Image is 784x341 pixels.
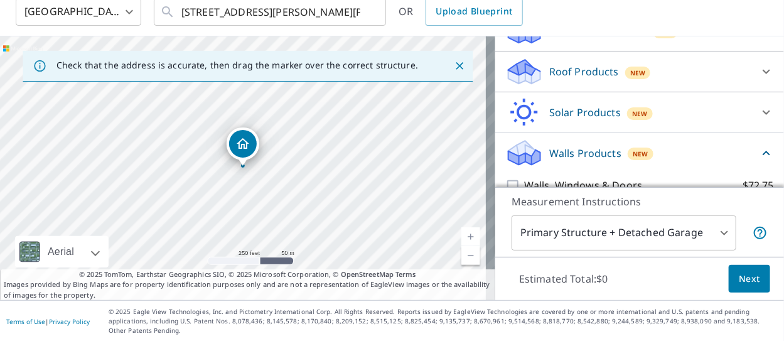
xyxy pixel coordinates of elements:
[509,265,618,293] p: Estimated Total: $0
[15,236,109,268] div: Aerial
[341,269,394,279] a: OpenStreetMap
[436,4,512,19] span: Upload Blueprint
[549,105,621,120] p: Solar Products
[6,317,45,326] a: Terms of Use
[109,307,778,335] p: © 2025 Eagle View Technologies, Inc. and Pictometry International Corp. All Rights Reserved. Repo...
[632,109,648,119] span: New
[549,146,621,161] p: Walls Products
[461,227,480,246] a: Current Level 17, Zoom In
[524,178,642,193] p: Walls, Windows & Doors
[44,236,78,268] div: Aerial
[739,271,760,287] span: Next
[512,194,768,209] p: Measurement Instructions
[6,318,90,325] p: |
[630,68,646,78] span: New
[227,127,259,166] div: Dropped pin, building 1, Residential property, 3528 Antonia Woods Dr Imperial, MO 63052
[505,57,774,87] div: Roof ProductsNew
[451,58,468,74] button: Close
[461,246,480,265] a: Current Level 17, Zoom Out
[49,317,90,326] a: Privacy Policy
[743,178,774,193] p: $72.75
[549,64,619,79] p: Roof Products
[505,138,774,168] div: Walls ProductsNew
[512,215,736,251] div: Primary Structure + Detached Garage
[633,149,648,159] span: New
[79,269,416,280] span: © 2025 TomTom, Earthstar Geographics SIO, © 2025 Microsoft Corporation, ©
[505,97,774,127] div: Solar ProductsNew
[753,225,768,241] span: Your report will include the primary structure and a detached garage if one exists.
[395,269,416,279] a: Terms
[729,265,770,293] button: Next
[56,60,418,71] p: Check that the address is accurate, then drag the marker over the correct structure.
